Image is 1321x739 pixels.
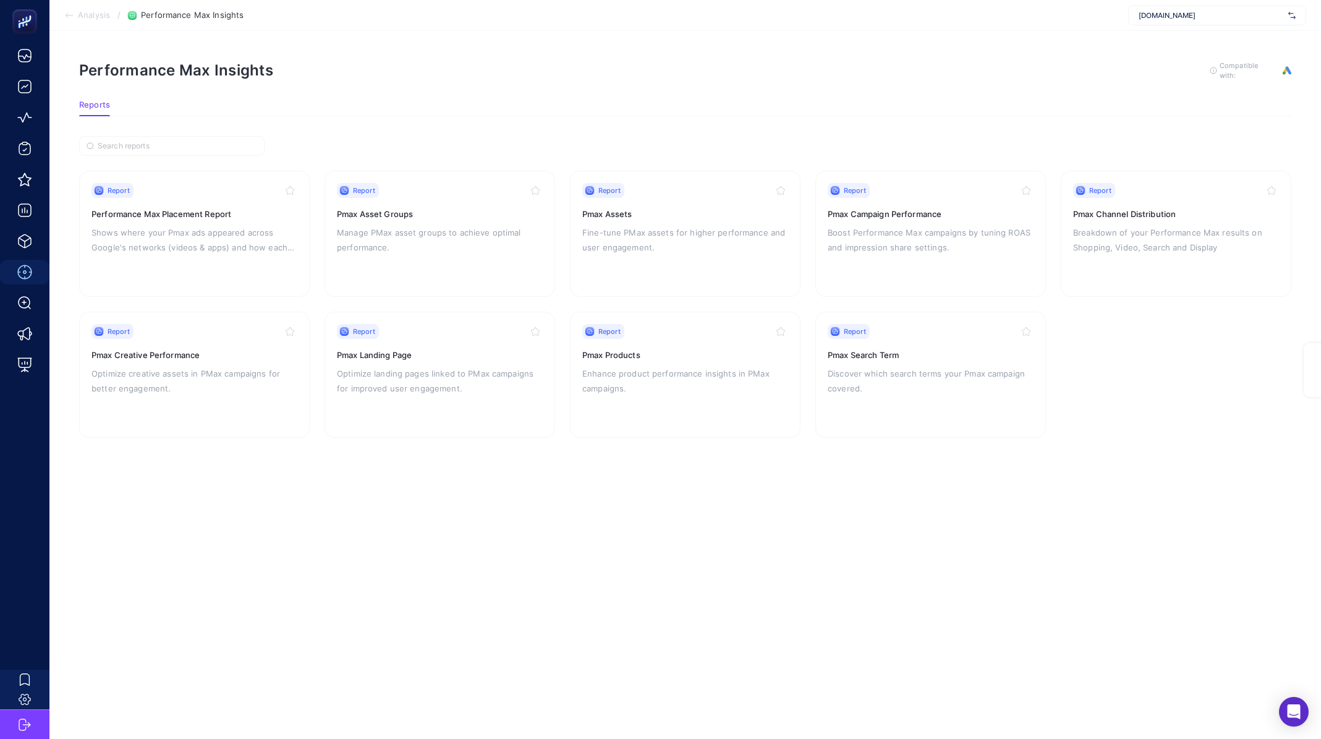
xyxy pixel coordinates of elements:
[91,349,297,361] h3: Pmax Creative Performance
[325,312,555,438] a: ReportPmax Landing PageOptimize landing pages linked to PMax campaigns for improved user engagement.
[828,349,1034,361] h3: Pmax Search Term
[570,171,801,297] a: ReportPmax AssetsFine-tune PMax assets for higher performance and user engagement.
[828,366,1034,396] p: Discover which search terms your Pmax campaign covered.
[1073,208,1279,220] h3: Pmax Channel Distribution
[325,171,555,297] a: ReportPmax Asset GroupsManage PMax asset groups to achieve optimal performance.
[98,142,257,151] input: Search
[91,225,297,255] p: Shows where your Pmax ads appeared across Google's networks (videos & apps) and how each placemen...
[815,312,1046,438] a: ReportPmax Search TermDiscover which search terms your Pmax campaign covered.
[828,208,1034,220] h3: Pmax Campaign Performance
[582,225,788,255] p: Fine-tune PMax assets for higher performance and user engagement.
[844,327,866,336] span: Report
[353,327,375,336] span: Report
[1089,186,1111,195] span: Report
[91,208,297,220] h3: Performance Max Placement Report
[1061,171,1291,297] a: ReportPmax Channel DistributionBreakdown of your Performance Max results on Shopping, Video, Sear...
[844,186,866,195] span: Report
[582,366,788,396] p: Enhance product performance insights in PMax campaigns.
[79,100,110,116] button: Reports
[1279,697,1309,727] div: Open Intercom Messenger
[108,327,130,336] span: Report
[141,11,244,20] span: Performance Max Insights
[91,366,297,396] p: Optimize creative assets in PMax campaigns for better engagement.
[353,186,375,195] span: Report
[582,208,788,220] h3: Pmax Assets
[598,186,621,195] span: Report
[337,225,543,255] p: Manage PMax asset groups to achieve optimal performance.
[1288,9,1296,22] img: svg%3e
[337,349,543,361] h3: Pmax Landing Page
[108,186,130,195] span: Report
[79,171,310,297] a: ReportPerformance Max Placement ReportShows where your Pmax ads appeared across Google's networks...
[78,11,110,20] span: Analysis
[1073,225,1279,255] p: Breakdown of your Performance Max results on Shopping, Video, Search and Display
[79,61,273,79] h1: Performance Max Insights
[117,10,121,20] span: /
[1139,11,1283,20] span: [DOMAIN_NAME]
[570,312,801,438] a: ReportPmax ProductsEnhance product performance insights in PMax campaigns.
[79,100,110,110] span: Reports
[79,312,310,438] a: ReportPmax Creative PerformanceOptimize creative assets in PMax campaigns for better engagement.
[598,327,621,336] span: Report
[815,171,1046,297] a: ReportPmax Campaign PerformanceBoost Performance Max campaigns by tuning ROAS and impression shar...
[337,366,543,396] p: Optimize landing pages linked to PMax campaigns for improved user engagement.
[1220,61,1275,80] span: Compatible with:
[337,208,543,220] h3: Pmax Asset Groups
[828,225,1034,255] p: Boost Performance Max campaigns by tuning ROAS and impression share settings.
[582,349,788,361] h3: Pmax Products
